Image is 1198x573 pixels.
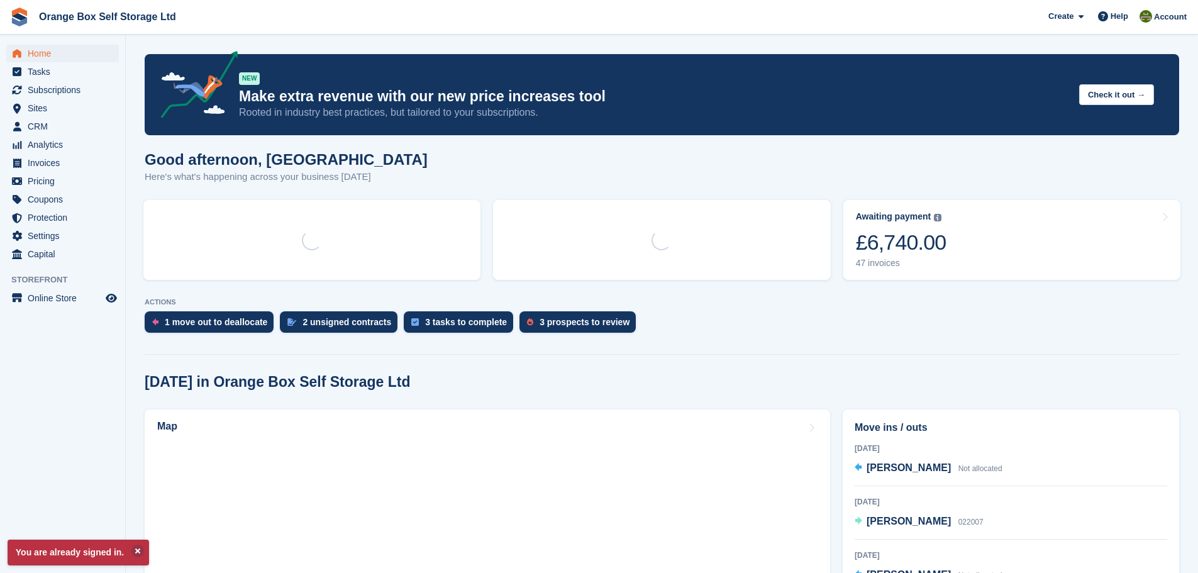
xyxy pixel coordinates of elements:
[6,289,119,307] a: menu
[239,106,1069,120] p: Rooted in industry best practices, but tailored to your subscriptions.
[11,274,125,286] span: Storefront
[8,540,149,565] p: You are already signed in.
[843,200,1180,280] a: Awaiting payment £6,740.00 47 invoices
[145,298,1179,306] p: ACTIONS
[302,317,391,327] div: 2 unsigned contracts
[856,258,946,269] div: 47 invoices
[856,230,946,255] div: £6,740.00
[958,464,1002,473] span: Not allocated
[6,81,119,99] a: menu
[856,211,931,222] div: Awaiting payment
[934,214,941,221] img: icon-info-grey-7440780725fd019a000dd9b08b2336e03edf1995a4989e88bcd33f0948082b44.svg
[1140,10,1152,23] img: Pippa White
[280,311,404,339] a: 2 unsigned contracts
[6,154,119,172] a: menu
[540,317,630,327] div: 3 prospects to review
[6,191,119,208] a: menu
[519,311,642,339] a: 3 prospects to review
[425,317,507,327] div: 3 tasks to complete
[1154,11,1187,23] span: Account
[411,318,419,326] img: task-75834270c22a3079a89374b754ae025e5fb1db73e45f91037f5363f120a921f8.svg
[1048,10,1073,23] span: Create
[28,136,103,153] span: Analytics
[855,420,1167,435] h2: Move ins / outs
[145,170,428,184] p: Here's what's happening across your business [DATE]
[145,311,280,339] a: 1 move out to deallocate
[28,245,103,263] span: Capital
[6,227,119,245] a: menu
[6,136,119,153] a: menu
[867,462,951,473] span: [PERSON_NAME]
[165,317,267,327] div: 1 move out to deallocate
[239,87,1069,106] p: Make extra revenue with our new price increases tool
[104,291,119,306] a: Preview store
[157,421,177,432] h2: Map
[28,172,103,190] span: Pricing
[28,209,103,226] span: Protection
[28,154,103,172] span: Invoices
[28,118,103,135] span: CRM
[152,318,158,326] img: move_outs_to_deallocate_icon-f764333ba52eb49d3ac5e1228854f67142a1ed5810a6f6cc68b1a99e826820c5.svg
[1079,84,1154,105] button: Check it out →
[10,8,29,26] img: stora-icon-8386f47178a22dfd0bd8f6a31ec36ba5ce8667c1dd55bd0f319d3a0aa187defe.svg
[855,550,1167,561] div: [DATE]
[28,191,103,208] span: Coupons
[28,227,103,245] span: Settings
[6,172,119,190] a: menu
[6,245,119,263] a: menu
[6,209,119,226] a: menu
[28,99,103,117] span: Sites
[527,318,533,326] img: prospect-51fa495bee0391a8d652442698ab0144808aea92771e9ea1ae160a38d050c398.svg
[28,289,103,307] span: Online Store
[28,81,103,99] span: Subscriptions
[855,496,1167,508] div: [DATE]
[6,118,119,135] a: menu
[145,374,411,391] h2: [DATE] in Orange Box Self Storage Ltd
[6,45,119,62] a: menu
[28,63,103,81] span: Tasks
[150,51,238,123] img: price-adjustments-announcement-icon-8257ccfd72463d97f412b2fc003d46551f7dbcb40ab6d574587a9cd5c0d94...
[28,45,103,62] span: Home
[404,311,519,339] a: 3 tasks to complete
[855,443,1167,454] div: [DATE]
[145,151,428,168] h1: Good afternoon, [GEOGRAPHIC_DATA]
[1111,10,1128,23] span: Help
[287,318,296,326] img: contract_signature_icon-13c848040528278c33f63329250d36e43548de30e8caae1d1a13099fd9432cc5.svg
[34,6,181,27] a: Orange Box Self Storage Ltd
[6,63,119,81] a: menu
[239,72,260,85] div: NEW
[855,460,1002,477] a: [PERSON_NAME] Not allocated
[958,518,984,526] span: 022007
[855,514,984,530] a: [PERSON_NAME] 022007
[6,99,119,117] a: menu
[867,516,951,526] span: [PERSON_NAME]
